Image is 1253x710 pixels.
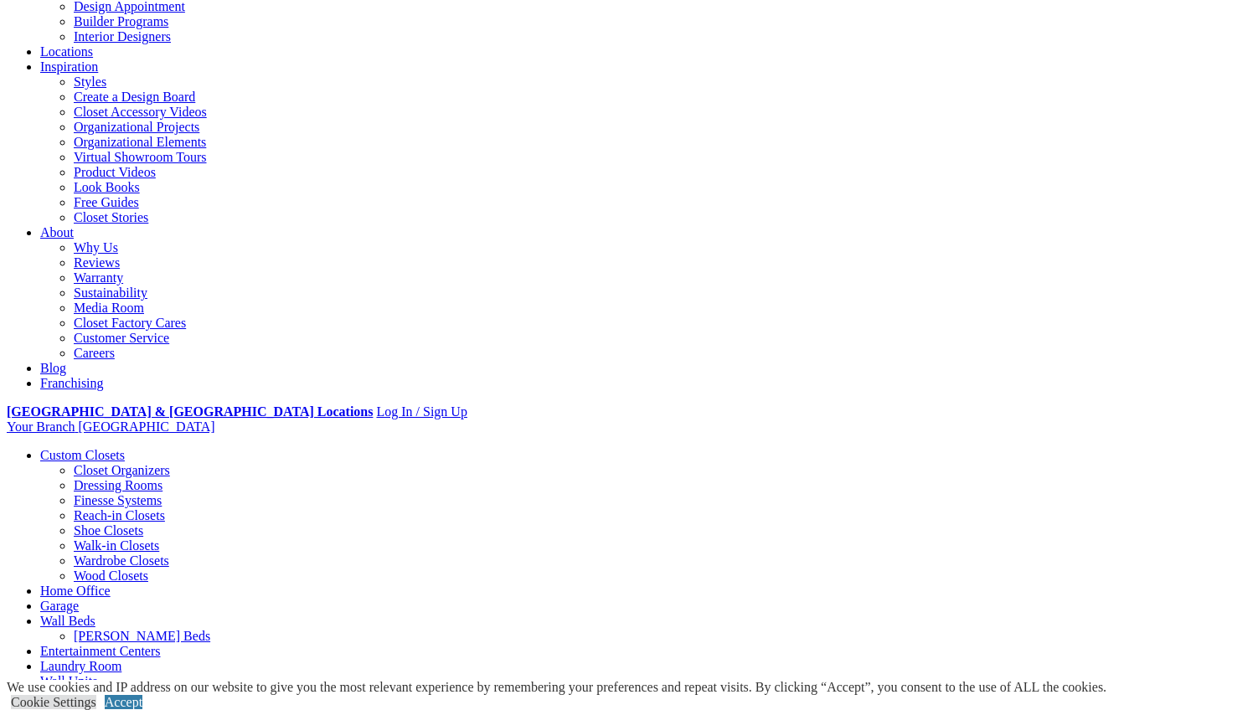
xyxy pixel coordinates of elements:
[74,316,186,330] a: Closet Factory Cares
[40,376,104,390] a: Franchising
[40,659,121,673] a: Laundry Room
[74,270,123,285] a: Warranty
[74,538,159,553] a: Walk-in Closets
[74,286,147,300] a: Sustainability
[74,629,210,643] a: [PERSON_NAME] Beds
[74,255,120,270] a: Reviews
[74,478,162,492] a: Dressing Rooms
[7,419,215,434] a: Your Branch [GEOGRAPHIC_DATA]
[40,674,97,688] a: Wall Units
[40,59,98,74] a: Inspiration
[40,44,93,59] a: Locations
[74,75,106,89] a: Styles
[74,569,148,583] a: Wood Closets
[74,90,195,104] a: Create a Design Board
[74,210,148,224] a: Closet Stories
[74,165,156,179] a: Product Videos
[74,523,143,538] a: Shoe Closets
[74,553,169,568] a: Wardrobe Closets
[40,448,125,462] a: Custom Closets
[74,180,140,194] a: Look Books
[40,644,161,658] a: Entertainment Centers
[105,695,142,709] a: Accept
[74,240,118,255] a: Why Us
[74,135,206,149] a: Organizational Elements
[74,29,171,44] a: Interior Designers
[376,404,467,419] a: Log In / Sign Up
[74,331,169,345] a: Customer Service
[74,508,165,522] a: Reach-in Closets
[7,680,1106,695] div: We use cookies and IP address on our website to give you the most relevant experience by remember...
[74,150,207,164] a: Virtual Showroom Tours
[11,695,96,709] a: Cookie Settings
[78,419,214,434] span: [GEOGRAPHIC_DATA]
[7,419,75,434] span: Your Branch
[40,584,111,598] a: Home Office
[74,195,139,209] a: Free Guides
[74,493,162,507] a: Finesse Systems
[74,301,144,315] a: Media Room
[74,346,115,360] a: Careers
[74,463,170,477] a: Closet Organizers
[7,404,373,419] a: [GEOGRAPHIC_DATA] & [GEOGRAPHIC_DATA] Locations
[74,120,199,134] a: Organizational Projects
[74,14,168,28] a: Builder Programs
[40,361,66,375] a: Blog
[40,225,74,239] a: About
[40,614,95,628] a: Wall Beds
[40,599,79,613] a: Garage
[74,105,207,119] a: Closet Accessory Videos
